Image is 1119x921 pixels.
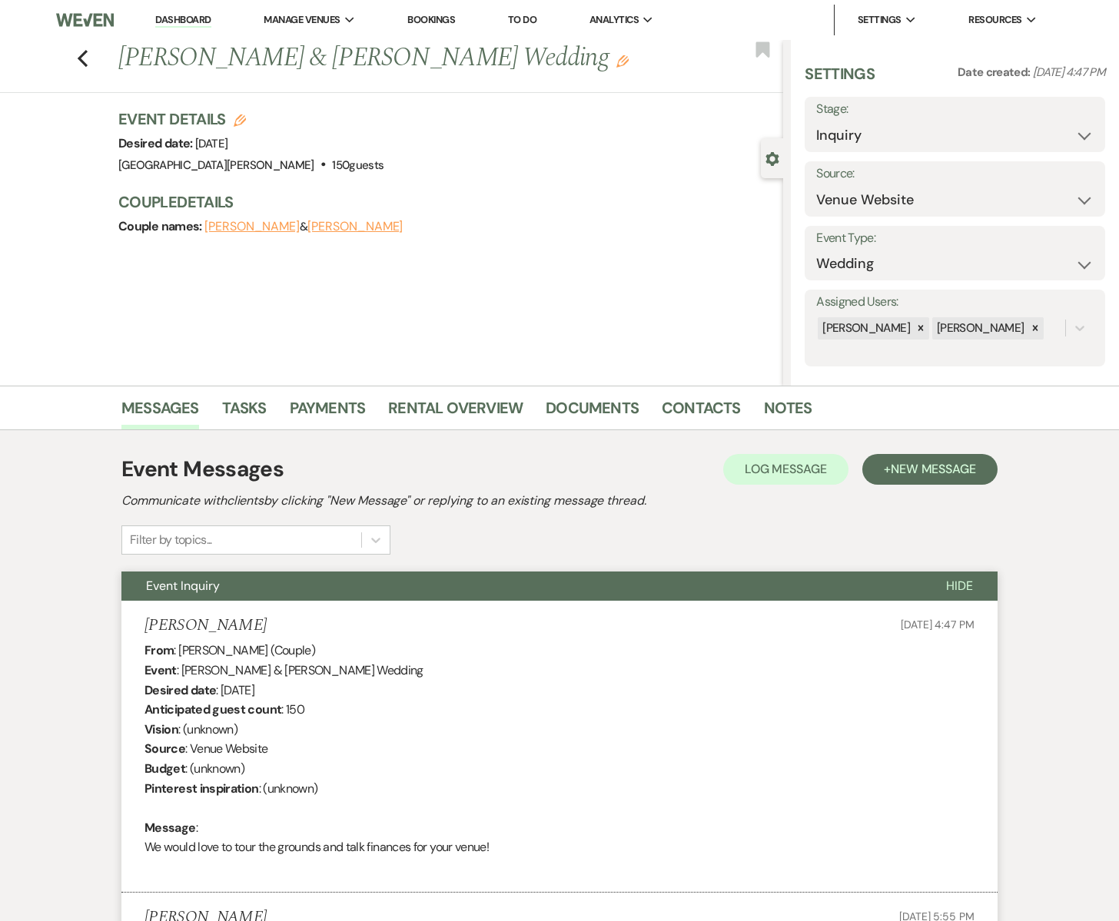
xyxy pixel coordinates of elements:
b: From [144,642,174,658]
a: Bookings [407,13,455,26]
b: Vision [144,721,178,737]
span: Date created: [958,65,1033,80]
span: Hide [946,578,973,594]
b: Pinterest inspiration [144,780,259,797]
span: Couple names: [118,218,204,234]
span: Log Message [745,461,827,477]
button: +New Message [862,454,998,485]
label: Assigned Users: [816,291,1094,313]
b: Anticipated guest count [144,701,281,717]
b: Event [144,662,177,678]
button: Edit [616,54,629,68]
a: Documents [546,396,639,429]
h2: Communicate with clients by clicking "New Message" or replying to an existing message thread. [121,492,998,510]
button: Hide [921,571,998,601]
button: [PERSON_NAME] [307,220,403,233]
a: Messages [121,396,199,429]
span: Analytics [589,12,639,28]
b: Source [144,740,185,757]
span: [DATE] 4:47 PM [901,618,975,631]
span: [GEOGRAPHIC_DATA][PERSON_NAME] [118,157,314,173]
a: Tasks [222,396,267,429]
span: [DATE] 4:47 PM [1033,65,1105,80]
button: [PERSON_NAME] [204,220,300,233]
h1: Event Messages [121,453,284,485]
div: [PERSON_NAME] [818,317,912,340]
span: Settings [858,12,902,28]
a: To Do [508,13,536,26]
button: Log Message [723,454,848,485]
b: Desired date [144,682,216,698]
span: Resources [968,12,1021,28]
div: [PERSON_NAME] [932,317,1027,340]
span: Event Inquiry [146,578,220,594]
label: Source: [816,163,1094,185]
h5: [PERSON_NAME] [144,616,267,635]
div: Filter by topics... [130,531,212,549]
img: Weven Logo [56,4,114,36]
a: Payments [290,396,366,429]
a: Dashboard [155,13,211,28]
span: [DATE] [195,136,227,151]
a: Rental Overview [388,396,523,429]
span: & [204,219,403,234]
b: Budget [144,760,185,777]
button: Close lead details [765,151,779,165]
h3: Settings [805,63,875,97]
span: 150 guests [332,157,384,173]
b: Message [144,820,196,836]
span: New Message [891,461,976,477]
label: Event Type: [816,227,1094,250]
span: Manage Venues [264,12,340,28]
div: : [PERSON_NAME] (Couple) : [PERSON_NAME] & [PERSON_NAME] Wedding : [DATE] : 150 : (unknown) : Ven... [144,641,975,876]
h3: Couple Details [118,191,768,213]
a: Contacts [662,396,741,429]
h1: [PERSON_NAME] & [PERSON_NAME] Wedding [118,40,644,77]
label: Stage: [816,98,1094,121]
span: Desired date: [118,135,195,151]
button: Event Inquiry [121,571,921,601]
h3: Event Details [118,108,384,130]
a: Notes [764,396,812,429]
